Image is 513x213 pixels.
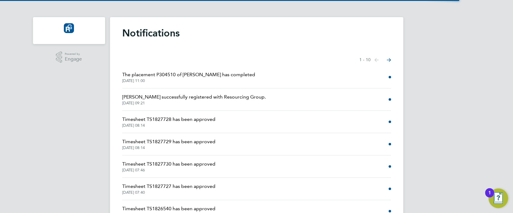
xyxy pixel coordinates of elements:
[122,190,215,195] span: [DATE] 07:40
[122,93,266,101] span: [PERSON_NAME] successfully registered with Resourcing Group.
[359,54,391,66] nav: Select page of notifications list
[122,116,215,123] span: Timesheet TS1827728 has been approved
[65,57,82,62] span: Engage
[489,189,508,208] button: Open Resource Center, 1 new notification
[122,93,266,106] a: [PERSON_NAME] successfully registered with Resourcing Group.[DATE] 09:21
[359,57,371,63] span: 1 - 10
[40,23,98,33] a: Go to home page
[488,193,491,201] div: 1
[56,51,82,63] a: Powered byEngage
[122,168,215,173] span: [DATE] 07:46
[33,17,105,44] nav: Main navigation
[122,145,215,150] span: [DATE] 08:14
[122,78,255,83] span: [DATE] 11:00
[122,71,255,83] a: The placement P304510 of [PERSON_NAME] has completed[DATE] 11:00
[64,23,74,33] img: resourcinggroup-logo-retina.png
[122,27,391,39] h1: Notifications
[65,51,82,57] span: Powered by
[122,138,215,150] a: Timesheet TS1827729 has been approved[DATE] 08:14
[122,116,215,128] a: Timesheet TS1827728 has been approved[DATE] 08:14
[122,160,215,173] a: Timesheet TS1827730 has been approved[DATE] 07:46
[122,160,215,168] span: Timesheet TS1827730 has been approved
[122,205,215,212] span: Timesheet TS1826540 has been approved
[122,183,215,195] a: Timesheet TS1827727 has been approved[DATE] 07:40
[122,71,255,78] span: The placement P304510 of [PERSON_NAME] has completed
[122,101,266,106] span: [DATE] 09:21
[122,123,215,128] span: [DATE] 08:14
[122,138,215,145] span: Timesheet TS1827729 has been approved
[122,183,215,190] span: Timesheet TS1827727 has been approved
